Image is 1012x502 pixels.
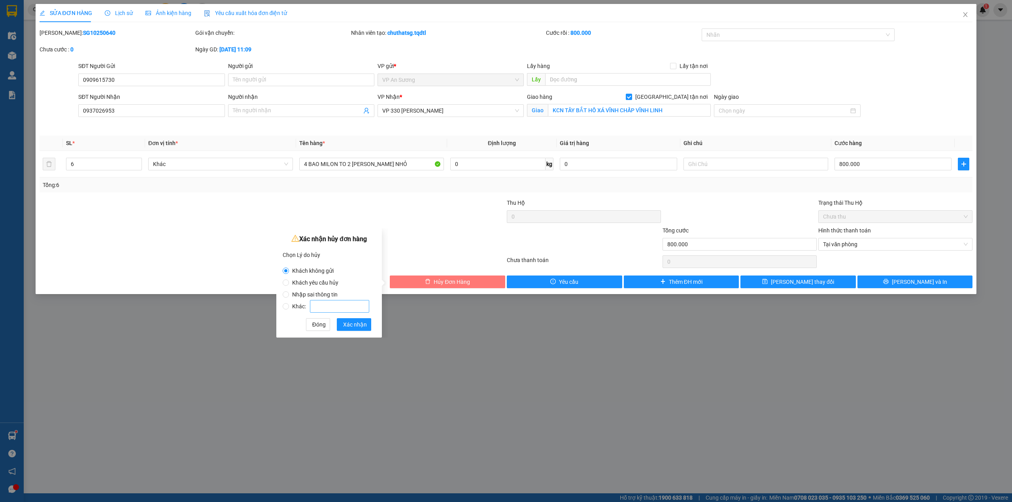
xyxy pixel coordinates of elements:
[105,10,133,16] span: Lịch sử
[78,92,225,101] div: SĐT Người Nhận
[382,105,519,117] span: VP 330 Lê Duẫn
[228,92,374,101] div: Người nhận
[714,94,739,100] label: Ngày giao
[546,28,700,37] div: Cước rồi :
[289,268,337,274] span: Khách không gửi
[378,62,524,70] div: VP gửi
[488,140,516,146] span: Định lượng
[527,73,545,86] span: Lấy
[310,300,369,313] input: Khác:
[382,74,519,86] span: VP An Sương
[363,108,370,114] span: user-add
[857,276,973,288] button: printer[PERSON_NAME] và In
[507,200,525,206] span: Thu Hộ
[283,249,376,261] div: Chọn Lý do hủy
[145,10,191,16] span: Ảnh kiện hàng
[719,106,848,115] input: Ngày giao
[145,10,151,16] span: picture
[289,291,341,298] span: Nhập sai thông tin
[560,140,589,146] span: Giá trị hàng
[83,30,115,36] b: SG10250640
[228,62,374,70] div: Người gửi
[506,256,662,270] div: Chưa thanh toán
[425,279,430,285] span: delete
[105,10,110,16] span: clock-circle
[570,30,591,36] b: 800.000
[289,303,372,310] span: Khác:
[40,28,194,37] div: [PERSON_NAME]:
[40,45,194,54] div: Chưa cước :
[669,277,702,286] span: Thêm ĐH mới
[883,279,889,285] span: printer
[299,158,444,170] input: VD: Bàn, Ghế
[632,92,711,101] span: [GEOGRAPHIC_DATA] tận nơi
[70,46,74,53] b: 0
[663,227,689,234] span: Tổng cước
[548,104,711,117] input: Giao tận nơi
[624,276,739,288] button: plusThêm ĐH mới
[823,211,968,223] span: Chưa thu
[434,277,470,286] span: Hủy Đơn Hàng
[40,10,92,16] span: SỬA ĐƠN HÀNG
[306,318,330,331] button: Đóng
[546,158,553,170] span: kg
[835,140,862,146] span: Cước hàng
[153,158,288,170] span: Khác
[740,276,856,288] button: save[PERSON_NAME] thay đổi
[823,238,968,250] span: Tại văn phòng
[283,233,376,245] div: Xác nhận hủy đơn hàng
[312,320,326,329] span: Đóng
[219,46,251,53] b: [DATE] 11:09
[148,140,178,146] span: Đơn vị tính
[204,10,210,17] img: icon
[195,28,349,37] div: Gói vận chuyển:
[527,104,548,117] span: Giao
[390,276,505,288] button: deleteHủy Đơn Hàng
[387,30,426,36] b: chuthatsg.tqdtl
[771,277,834,286] span: [PERSON_NAME] thay đổi
[545,73,711,86] input: Dọc đường
[351,28,544,37] div: Nhân viên tạo:
[818,227,871,234] label: Hình thức thanh toán
[343,320,367,329] span: Xác nhận
[204,10,287,16] span: Yêu cầu xuất hóa đơn điện tử
[958,161,969,167] span: plus
[66,140,72,146] span: SL
[43,181,390,189] div: Tổng: 6
[892,277,947,286] span: [PERSON_NAME] và In
[550,279,556,285] span: exclamation-circle
[291,234,299,242] span: warning
[527,63,550,69] span: Lấy hàng
[507,276,622,288] button: exclamation-circleYêu cầu
[954,4,976,26] button: Close
[680,136,831,151] th: Ghi chú
[527,94,552,100] span: Giao hàng
[762,279,768,285] span: save
[660,279,666,285] span: plus
[337,318,371,331] button: Xác nhận
[958,158,969,170] button: plus
[40,10,45,16] span: edit
[299,140,325,146] span: Tên hàng
[818,198,972,207] div: Trạng thái Thu Hộ
[683,158,828,170] input: Ghi Chú
[962,11,969,18] span: close
[78,62,225,70] div: SĐT Người Gửi
[195,45,349,54] div: Ngày GD:
[289,279,342,286] span: Khách yêu cầu hủy
[43,158,55,170] button: delete
[378,94,400,100] span: VP Nhận
[676,62,711,70] span: Lấy tận nơi
[559,277,578,286] span: Yêu cầu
